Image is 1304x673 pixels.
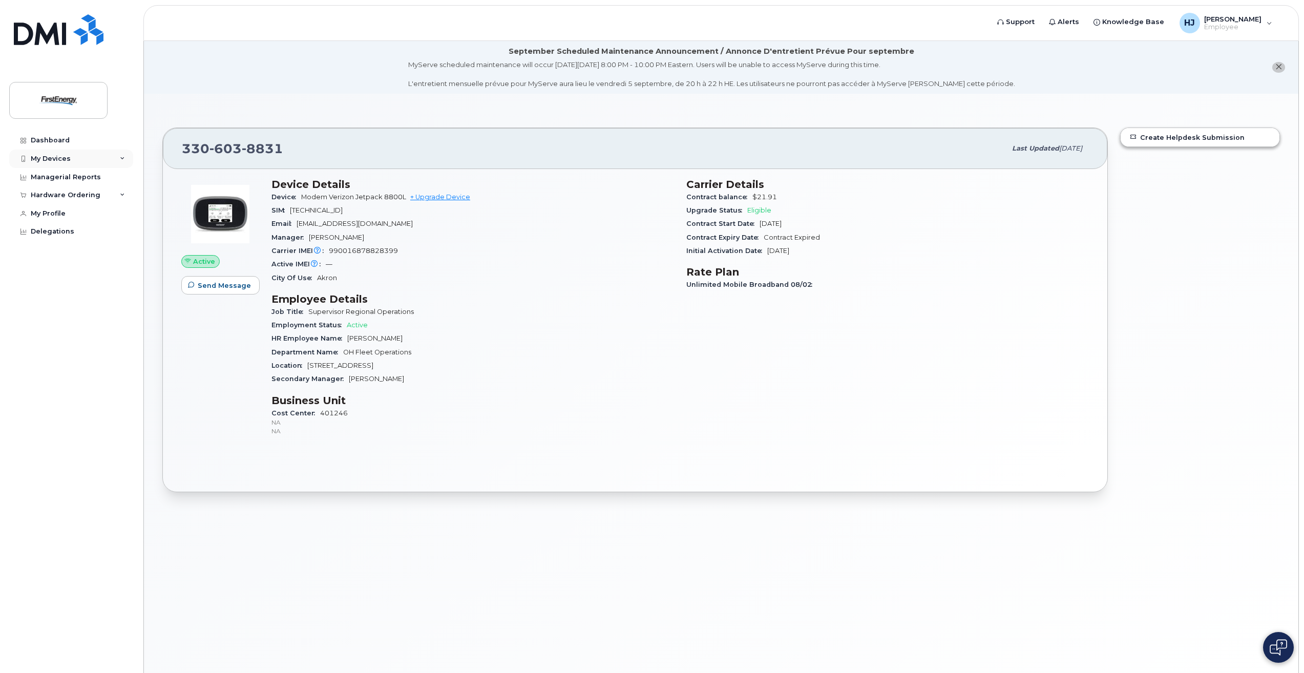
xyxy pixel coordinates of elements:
span: Contract Expired [764,234,820,241]
a: + Upgrade Device [410,193,470,201]
span: Carrier IMEI [271,247,329,255]
button: close notification [1272,62,1285,73]
span: Active [347,321,368,329]
span: 990016878828399 [329,247,398,255]
img: image20231002-3703462-zs44o9.jpeg [190,183,251,245]
span: 603 [209,141,242,156]
span: [DATE] [1059,144,1082,152]
h3: Business Unit [271,394,674,407]
span: Active IMEI [271,260,326,268]
div: September Scheduled Maintenance Announcement / Annonce D'entretient Prévue Pour septembre [509,46,914,57]
span: Secondary Manager [271,375,349,383]
span: Eligible [747,206,771,214]
span: [STREET_ADDRESS] [307,362,373,369]
p: NA [271,427,674,435]
span: Initial Activation Date [686,247,767,255]
span: Supervisor Regional Operations [308,308,414,316]
span: SIM [271,206,290,214]
span: [PERSON_NAME] [349,375,404,383]
h3: Device Details [271,178,674,191]
h3: Carrier Details [686,178,1089,191]
span: [PERSON_NAME] [347,334,403,342]
span: Contract balance [686,193,752,201]
span: 401246 [271,409,674,436]
span: City Of Use [271,274,317,282]
span: Contract Start Date [686,220,760,227]
div: MyServe scheduled maintenance will occur [DATE][DATE] 8:00 PM - 10:00 PM Eastern. Users will be u... [408,60,1015,89]
img: Open chat [1270,639,1287,656]
h3: Employee Details [271,293,674,305]
span: Modem Verizon Jetpack 8800L [301,193,406,201]
span: Device [271,193,301,201]
span: $21.91 [752,193,777,201]
span: [TECHNICAL_ID] [290,206,343,214]
span: Department Name [271,348,343,356]
span: Employment Status [271,321,347,329]
span: Unlimited Mobile Broadband 08/02 [686,281,817,288]
span: Location [271,362,307,369]
span: Akron [317,274,337,282]
span: Upgrade Status [686,206,747,214]
p: NA [271,418,674,427]
span: Email [271,220,297,227]
span: HR Employee Name [271,334,347,342]
span: Job Title [271,308,308,316]
h3: Rate Plan [686,266,1089,278]
span: Cost Center [271,409,320,417]
span: Active [193,257,215,266]
span: 330 [182,141,283,156]
span: Contract Expiry Date [686,234,764,241]
span: Send Message [198,281,251,290]
span: [PERSON_NAME] [309,234,364,241]
span: Manager [271,234,309,241]
span: [DATE] [760,220,782,227]
span: OH Fleet Operations [343,348,411,356]
span: Last updated [1012,144,1059,152]
span: [DATE] [767,247,789,255]
a: Create Helpdesk Submission [1121,128,1279,146]
span: — [326,260,332,268]
span: 8831 [242,141,283,156]
span: [EMAIL_ADDRESS][DOMAIN_NAME] [297,220,413,227]
button: Send Message [181,276,260,295]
